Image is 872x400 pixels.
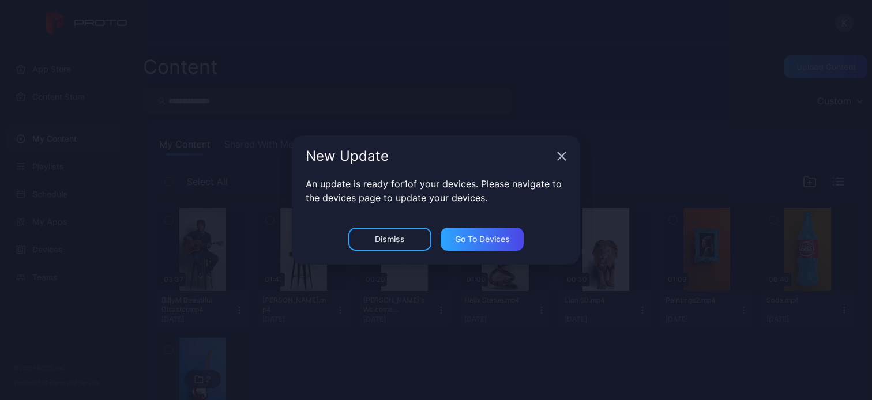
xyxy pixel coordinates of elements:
div: Dismiss [375,235,405,244]
button: Go to devices [441,228,524,251]
button: Dismiss [348,228,431,251]
div: Go to devices [455,235,510,244]
div: New Update [306,149,552,163]
p: An update is ready for 1 of your devices. Please navigate to the devices page to update your devi... [306,177,566,205]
